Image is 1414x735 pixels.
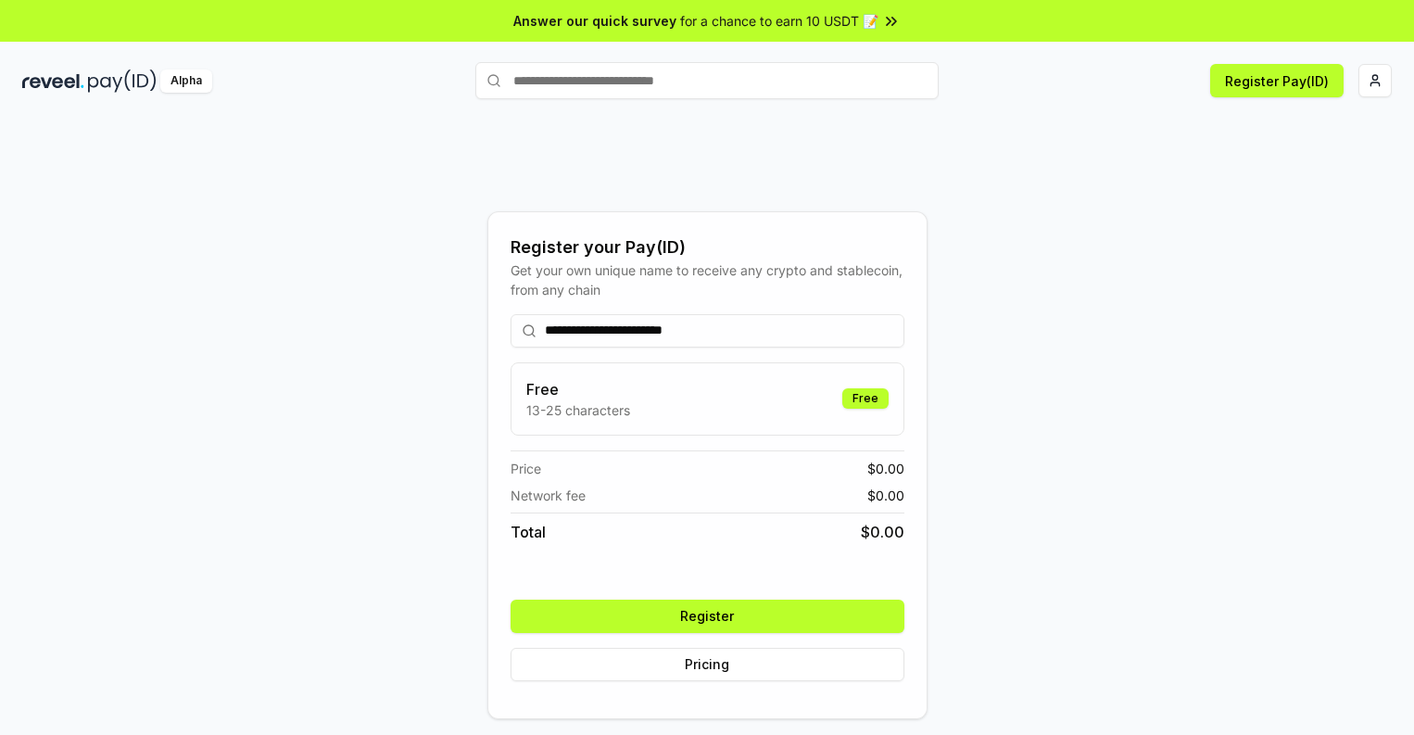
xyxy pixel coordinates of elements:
[680,11,878,31] span: for a chance to earn 10 USDT 📝
[511,486,586,505] span: Network fee
[88,70,157,93] img: pay_id
[842,388,889,409] div: Free
[867,486,904,505] span: $ 0.00
[867,459,904,478] span: $ 0.00
[511,459,541,478] span: Price
[160,70,212,93] div: Alpha
[511,648,904,681] button: Pricing
[22,70,84,93] img: reveel_dark
[526,378,630,400] h3: Free
[526,400,630,420] p: 13-25 characters
[511,260,904,299] div: Get your own unique name to receive any crypto and stablecoin, from any chain
[511,521,546,543] span: Total
[513,11,676,31] span: Answer our quick survey
[511,234,904,260] div: Register your Pay(ID)
[511,600,904,633] button: Register
[861,521,904,543] span: $ 0.00
[1210,64,1344,97] button: Register Pay(ID)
